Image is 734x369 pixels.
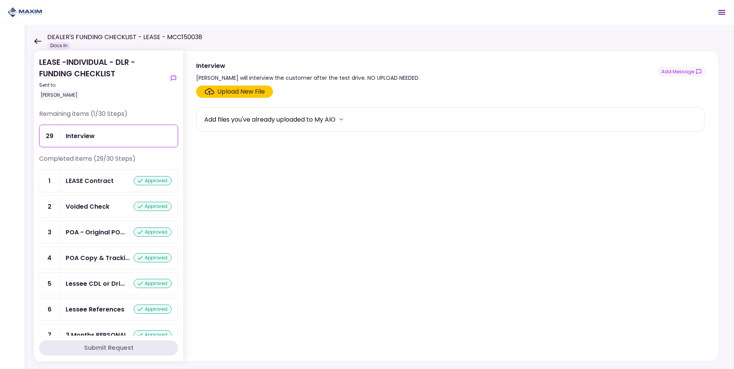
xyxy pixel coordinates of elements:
[134,279,172,288] div: approved
[183,51,719,361] div: Interview[PERSON_NAME] will interview the customer after the test drive. NO UPLOAD NEEDED.show-me...
[39,247,178,269] a: 4POA Copy & Tracking Receiptapproved
[39,90,79,100] div: [PERSON_NAME]
[40,298,60,320] div: 6
[217,87,265,96] div: Upload New File
[134,253,172,262] div: approved
[66,279,125,288] div: Lessee CDL or Driver License
[657,67,706,77] button: show-messages
[47,42,71,49] div: Docs In
[66,330,132,340] div: 3 Months PERSONAL Bank Statements
[134,330,172,339] div: approved
[39,195,178,218] a: 2Voided Checkapproved
[196,61,420,71] div: Interview
[134,227,172,237] div: approved
[336,114,347,125] button: more
[66,227,125,237] div: POA - Original POA (not CA or GA)
[39,170,178,192] a: 1LEASE Contractapproved
[39,109,178,125] div: Remaining items (1/30 Steps)
[134,176,172,185] div: approved
[40,196,60,217] div: 2
[40,221,60,243] div: 3
[134,305,172,314] div: approved
[204,115,336,124] div: Add files you've already uploaded to My AIO
[39,56,166,100] div: LEASE -INDIVIDUAL - DLR - FUNDING CHECKLIST
[66,253,130,263] div: POA Copy & Tracking Receipt
[40,125,60,147] div: 29
[8,7,42,18] img: Partner icon
[39,82,166,89] div: Sent to:
[169,74,178,83] button: show-messages
[66,176,114,186] div: LEASE Contract
[40,273,60,295] div: 5
[39,340,178,356] button: Submit Request
[66,131,95,141] div: Interview
[84,343,134,353] div: Submit Request
[39,154,178,170] div: Completed items (29/30 Steps)
[66,202,109,211] div: Voided Check
[134,202,172,211] div: approved
[47,33,202,42] h1: DEALER'S FUNDING CHECKLIST - LEASE - MCC150038
[40,247,60,269] div: 4
[39,221,178,244] a: 3POA - Original POA (not CA or GA)approved
[39,272,178,295] a: 5Lessee CDL or Driver Licenseapproved
[196,86,273,98] span: Click here to upload the required document
[40,324,60,346] div: 7
[66,305,124,314] div: Lessee References
[40,170,60,192] div: 1
[39,298,178,321] a: 6Lessee Referencesapproved
[39,125,178,147] a: 29Interview
[196,73,420,82] div: [PERSON_NAME] will interview the customer after the test drive. NO UPLOAD NEEDED.
[713,3,731,21] button: Open menu
[39,324,178,346] a: 73 Months PERSONAL Bank Statementsapproved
